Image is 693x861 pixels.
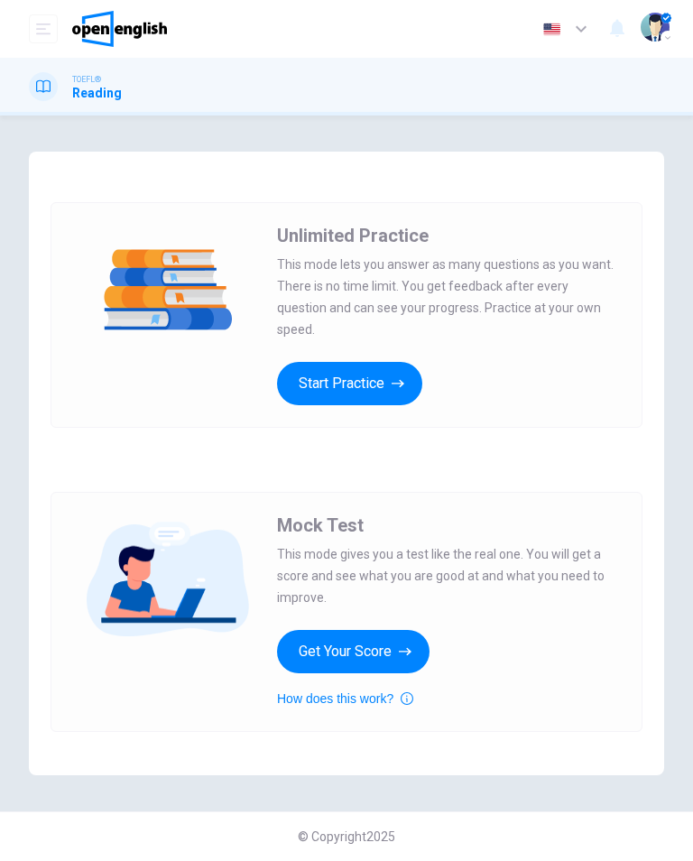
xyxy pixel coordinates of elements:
button: How does this work? [277,688,413,709]
button: open mobile menu [29,14,58,43]
button: Start Practice [277,362,422,405]
span: This mode gives you a test like the real one. You will get a score and see what you are good at a... [277,543,620,608]
span: © Copyright 2025 [298,829,395,844]
button: Get Your Score [277,630,430,673]
span: This mode lets you answer as many questions as you want. There is no time limit. You get feedback... [277,254,620,340]
img: OpenEnglish logo [72,11,167,47]
img: Profile picture [641,13,670,42]
h1: Reading [72,86,122,100]
img: en [541,23,563,36]
span: Mock Test [277,514,364,536]
span: TOEFL® [72,73,101,86]
span: Unlimited Practice [277,225,429,246]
